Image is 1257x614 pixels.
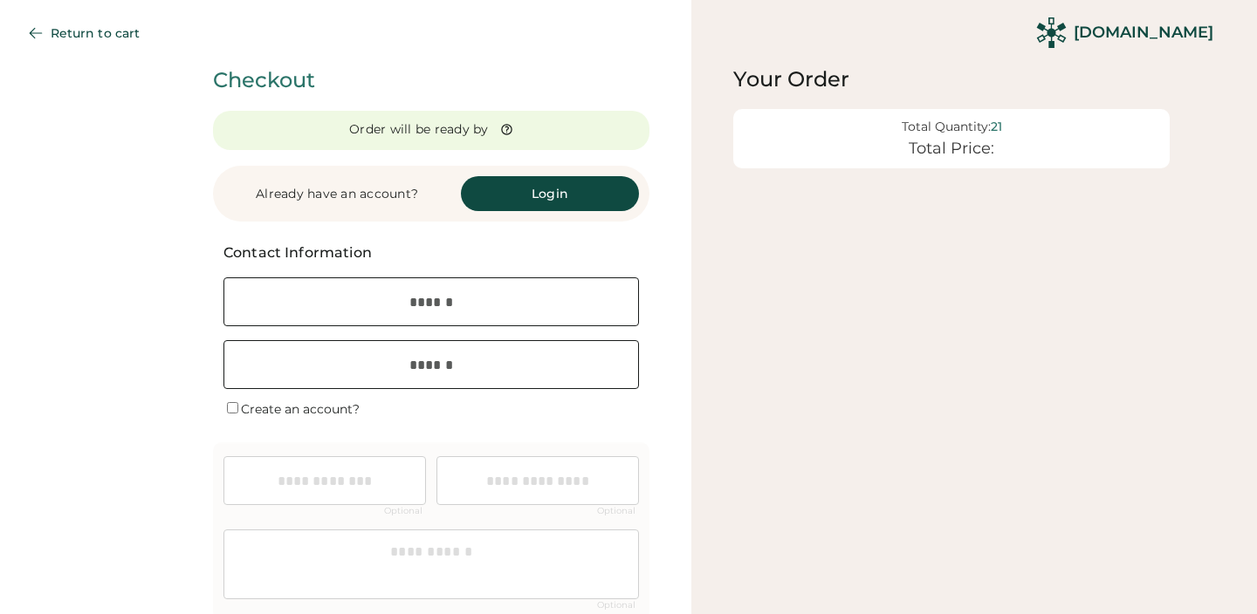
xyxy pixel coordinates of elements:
[461,176,639,211] button: Login
[733,65,1170,93] div: Your Order
[594,507,639,515] div: Optional
[223,242,622,263] div: Contact Information
[909,140,994,159] div: Total Price:
[241,401,360,417] label: Create an account?
[902,119,991,134] div: Total Quantity:
[223,186,450,203] div: Already have an account?
[594,601,639,610] div: Optional
[381,507,426,515] div: Optional
[349,121,489,139] div: Order will be ready by
[213,65,649,95] div: Checkout
[14,16,161,51] button: Return to cart
[991,119,1002,134] div: 21
[1036,17,1067,48] img: Rendered Logo - Screens
[1074,22,1213,44] div: [DOMAIN_NAME]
